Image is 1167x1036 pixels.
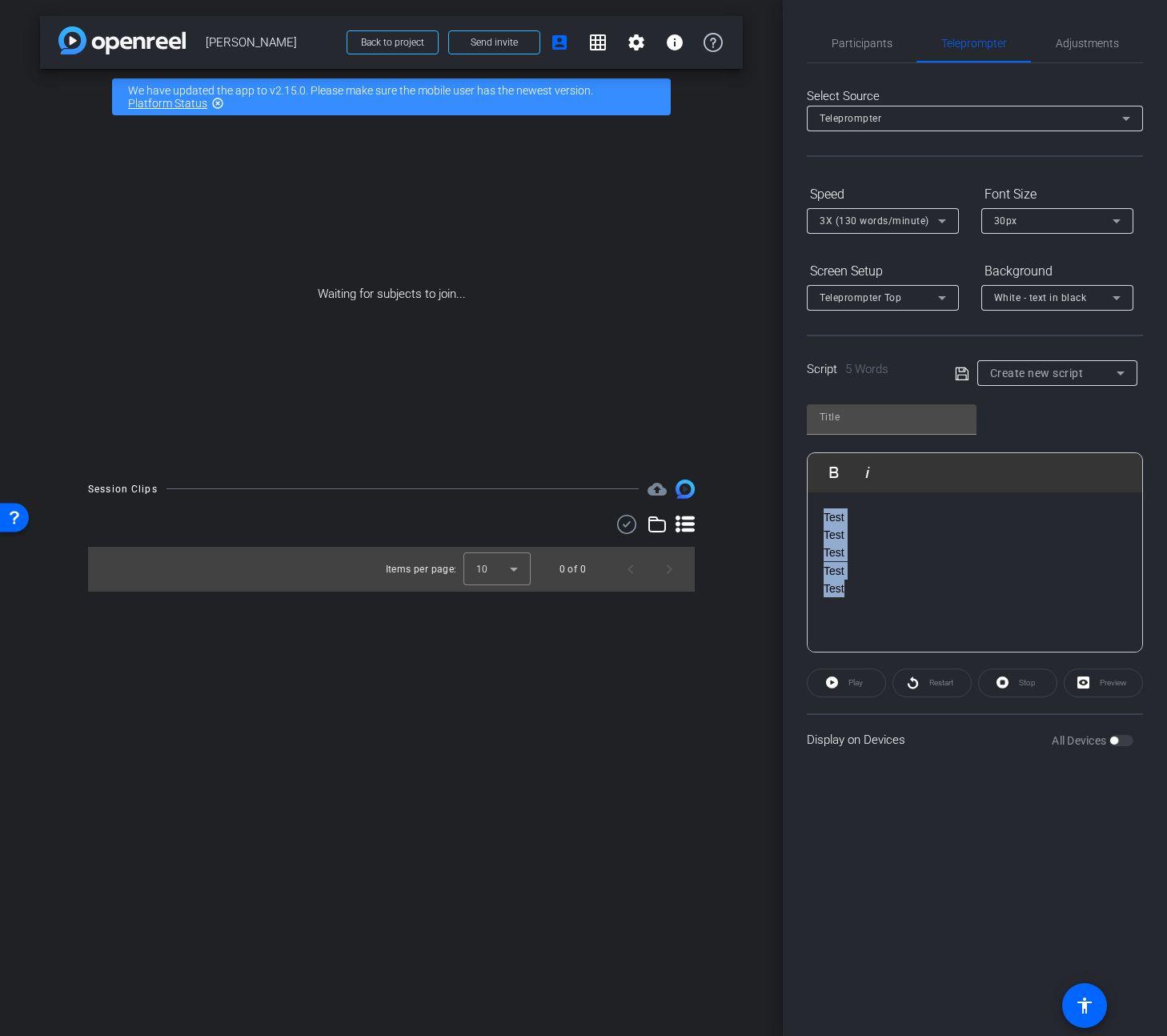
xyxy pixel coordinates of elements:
button: Previous page [612,550,650,588]
div: Waiting for subjects to join... [40,125,743,464]
input: Title [820,408,964,427]
p: Test [824,580,1126,597]
div: Background [981,258,1133,285]
div: We have updated the app to v2.15.0. Please make sure the mobile user has the newest version. [112,78,671,115]
div: Session Clips [88,481,158,497]
button: Next page [650,550,688,588]
div: Speed [807,181,959,208]
span: 5 Words [845,362,888,376]
span: Destinations for your clips [648,480,667,499]
p: Test [824,544,1126,561]
span: White - text in black [994,292,1087,303]
button: Back to project [347,30,439,54]
p: Test [824,526,1126,544]
span: Participants [832,38,892,49]
div: Screen Setup [807,258,959,285]
span: 30px [994,215,1017,227]
div: Font Size [981,181,1133,208]
mat-icon: settings [627,33,646,52]
mat-icon: grid_on [588,33,608,52]
img: app-logo [58,26,186,54]
div: Display on Devices [807,713,1143,765]
label: All Devices [1052,733,1109,749]
span: Back to project [361,37,424,48]
mat-icon: info [665,33,684,52]
span: Teleprompter [941,38,1007,49]
span: Send invite [471,36,518,49]
mat-icon: cloud_upload [648,480,667,499]
div: Script [807,360,932,379]
button: Italic (⌘I) [852,456,883,488]
span: [PERSON_NAME] [206,26,337,58]
div: 0 of 0 [559,561,586,577]
span: 3X (130 words/minute) [820,215,929,227]
span: Adjustments [1056,38,1119,49]
span: Create new script [990,367,1084,379]
span: Teleprompter [820,113,881,124]
p: Test [824,562,1126,580]
p: Test [824,508,1126,526]
a: Platform Status [128,97,207,110]
div: Items per page: [386,561,457,577]
div: Select Source [807,87,1143,106]
img: Session clips [676,480,695,499]
mat-icon: highlight_off [211,97,224,110]
span: Teleprompter Top [820,292,901,303]
mat-icon: account_box [550,33,569,52]
mat-icon: accessibility [1075,996,1094,1015]
button: Send invite [448,30,540,54]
